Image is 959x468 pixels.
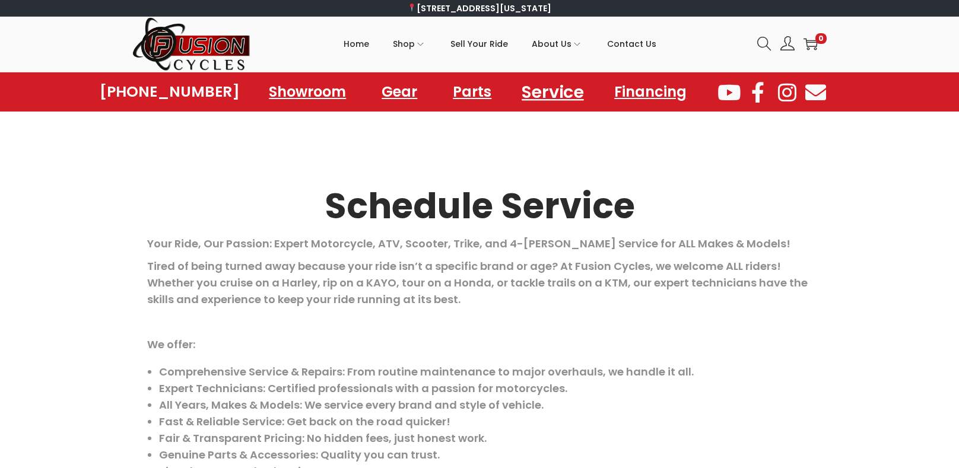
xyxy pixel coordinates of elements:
[408,2,552,14] a: [STREET_ADDRESS][US_STATE]
[393,17,427,71] a: Shop
[450,29,508,59] span: Sell Your Ride
[532,17,583,71] a: About Us
[159,413,812,430] li: Fast & Reliable Service: Get back on the road quicker!
[607,29,656,59] span: Contact Us
[147,235,812,252] p: Your Ride, Our Passion: Expert Motorcycle, ATV, Scooter, Trike, and 4-[PERSON_NAME] Service for A...
[344,29,369,59] span: Home
[159,430,812,447] li: Fair & Transparent Pricing: No hidden fees, just honest work.
[159,364,812,380] li: Comprehensive Service & Repairs: From routine maintenance to major overhauls, we handle it all.
[251,17,748,71] nav: Primary navigation
[450,17,508,71] a: Sell Your Ride
[147,189,812,224] h2: Schedule Service
[257,78,698,106] nav: Menu
[370,78,429,106] a: Gear
[344,17,369,71] a: Home
[408,4,416,12] img: 📍
[532,29,571,59] span: About Us
[147,258,812,308] p: Tired of being turned away because your ride isn’t a specific brand or age? At Fusion Cycles, we ...
[257,78,358,106] a: Showroom
[602,78,698,106] a: Financing
[132,17,251,72] img: Woostify retina logo
[393,29,415,59] span: Shop
[159,380,812,397] li: Expert Technicians: Certified professionals with a passion for motorcycles.
[508,75,598,108] a: Service
[441,78,503,106] a: Parts
[607,17,656,71] a: Contact Us
[147,336,812,353] p: We offer:
[159,447,812,463] li: Genuine Parts & Accessories: Quality you can trust.
[100,84,240,100] a: [PHONE_NUMBER]
[804,37,818,51] a: 0
[159,397,812,413] li: All Years, Makes & Models: We service every brand and style of vehicle.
